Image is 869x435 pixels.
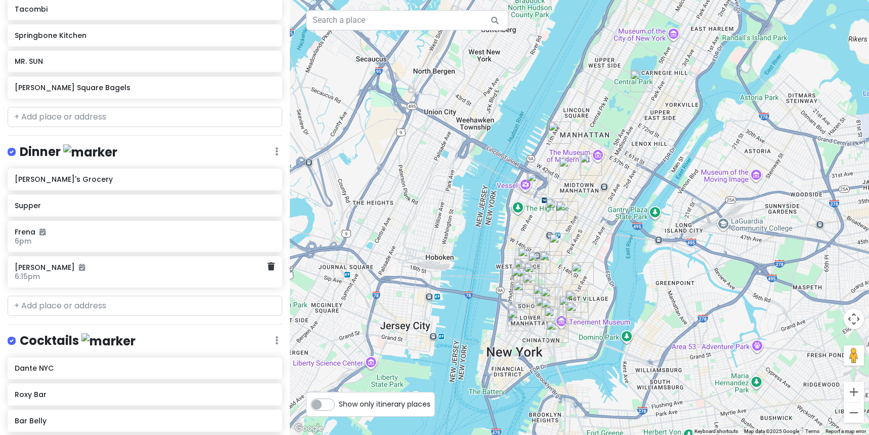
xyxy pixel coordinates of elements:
[518,247,540,269] div: Jeffrey's Grocery
[15,227,275,236] h6: Frena
[572,262,594,285] div: Hearth
[630,70,653,92] div: The Metropolitan Museum of Art
[513,281,536,303] div: Dominique Ansel Bakery
[546,321,569,343] div: Bar Belly
[507,304,530,326] div: Roxy Bar
[15,83,275,92] h6: [PERSON_NAME] Square Bagels
[536,297,558,319] div: Epistrophy
[559,296,581,318] div: Van Leeuwen Ice Cream
[844,345,864,366] button: Drag Pegman onto the map to open Street View
[540,251,562,273] div: Amorino Gelato - New York Greenwich Village
[549,233,572,256] div: Tompkins Square Bagels
[79,264,85,271] i: Added to itinerary
[744,428,799,434] span: Map data ©2025 Google
[268,260,275,273] a: Delete place
[511,267,539,294] div: Charlie Bird
[556,201,578,223] div: Milk Bar
[844,309,864,329] button: Map camera controls
[559,157,581,180] div: Lyric Theatre
[8,296,282,316] input: + Add place or address
[524,263,546,285] div: Springbone Kitchen
[20,144,117,161] h4: Dinner
[15,390,275,399] h6: Roxy Bar
[39,228,46,235] i: Added to itinerary
[844,403,864,423] button: Zoom out
[528,252,550,274] div: Stumptown Coffee Roasters
[63,144,117,160] img: marker
[15,364,275,373] h6: Dante NYC
[15,416,275,425] h6: Bar Belly
[566,290,588,312] div: Supper
[15,5,275,14] h6: Tacombi
[844,382,864,402] button: Zoom in
[541,287,563,309] div: L’Appartement Sézane
[15,175,275,184] h6: [PERSON_NAME]'s Grocery
[527,172,549,194] div: Black Fox Coffee
[15,31,275,40] h6: Springbone Kitchen
[339,399,430,410] span: Show only itinerary places
[567,302,589,324] div: Cafe Skye
[805,428,819,434] a: Terms (opens in new tab)
[306,10,508,30] input: Search a place
[508,309,530,331] div: AIRE Ancient Baths New York · Tribeca
[292,422,326,435] img: Google
[580,153,602,176] div: MR. SUN
[548,122,571,144] div: Frena
[20,333,136,349] h4: Cocktails
[15,236,31,246] span: 6pm
[15,57,275,66] h6: MR. SUN
[81,333,136,349] img: marker
[694,428,738,435] button: Keyboard shortcuts
[546,199,568,221] div: New York Flower Market
[825,428,866,434] a: Report a map error
[8,107,282,127] input: + Add place or address
[15,263,268,272] h6: [PERSON_NAME]
[292,422,326,435] a: Open this area in Google Maps (opens a new window)
[520,262,542,284] div: Comedy Cellar
[15,201,275,210] h6: Supper
[533,285,555,307] div: La Cabra
[15,271,40,282] span: 6:15pm
[544,307,567,329] div: The Mud Club New York City
[541,299,563,321] div: citizenM New York Bowery hotel
[514,258,536,281] div: Tacombi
